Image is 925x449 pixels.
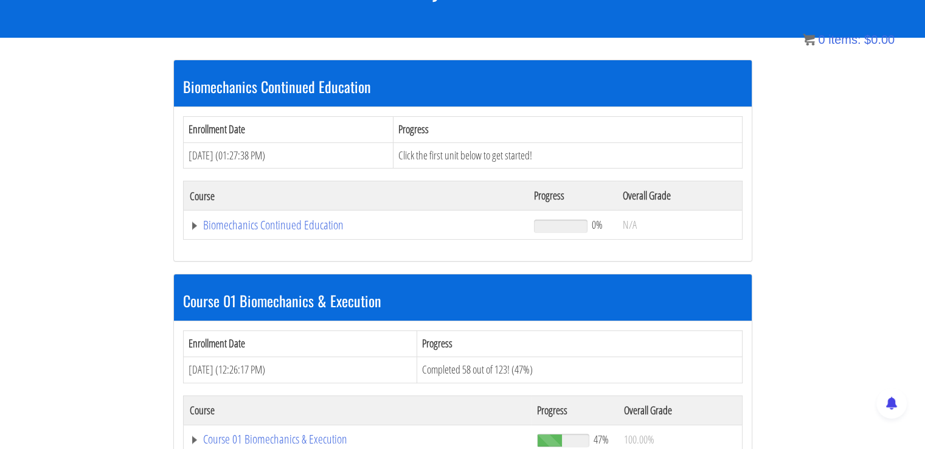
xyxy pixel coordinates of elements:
[393,142,742,169] td: Click the first unit below to get started!
[618,395,742,425] th: Overall Grade
[417,357,742,383] td: Completed 58 out of 123! (47%)
[531,395,618,425] th: Progress
[190,433,525,445] a: Course 01 Biomechanics & Execution
[617,211,742,240] td: N/A
[828,33,861,46] span: items:
[803,33,815,46] img: icon11.png
[594,433,609,446] span: 47%
[417,331,742,357] th: Progress
[183,116,393,142] th: Enrollment Date
[528,181,616,211] th: Progress
[803,33,895,46] a: 0 items: $0.00
[183,78,743,94] h3: Biomechanics Continued Education
[183,331,417,357] th: Enrollment Date
[818,33,825,46] span: 0
[393,116,742,142] th: Progress
[617,181,742,211] th: Overall Grade
[183,142,393,169] td: [DATE] (01:27:38 PM)
[183,357,417,383] td: [DATE] (12:26:17 PM)
[183,395,531,425] th: Course
[864,33,871,46] span: $
[190,219,522,231] a: Biomechanics Continued Education
[592,218,603,231] span: 0%
[183,181,528,211] th: Course
[864,33,895,46] bdi: 0.00
[183,293,743,308] h3: Course 01 Biomechanics & Execution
